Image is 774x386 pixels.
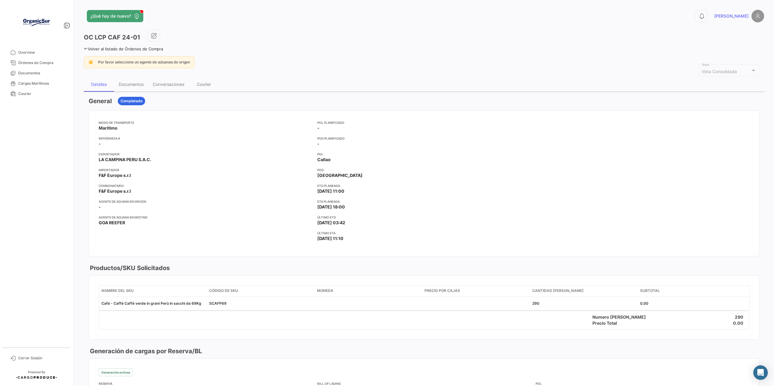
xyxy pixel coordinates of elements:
h4: Numero [PERSON_NAME] [592,314,646,320]
span: Overview [18,50,66,55]
app-card-info-title: POL [536,381,749,386]
datatable-header-cell: Código de SKU [207,286,315,296]
div: Courier [197,82,211,87]
app-card-info-title: Exportador [99,152,312,157]
img: Logo+OrganicSur.png [21,7,52,38]
span: [DATE] 03:42 [317,220,345,226]
span: Cerrar Sesión [18,355,66,361]
span: Moneda [317,288,333,293]
span: Marítimo [99,125,118,131]
app-card-info-title: Importador [99,168,312,172]
span: Café - Caffè Caffè verde in grani Perù In sacchi da 69Kg [101,301,201,306]
a: Documentos [5,68,68,78]
h3: General [89,97,112,105]
h4: 0.00 [733,320,743,326]
span: Courier [18,91,66,96]
span: Órdenes de Compra [18,60,66,66]
span: 0.00 [640,301,648,306]
span: Cargas Marítimas [18,81,66,86]
span: F&F Europe s.r.l [99,172,131,178]
h4: Precio Total [592,320,646,326]
span: [DATE] 11:10 [317,235,343,242]
h3: Generación de cargas por Reserva/BL [89,347,202,355]
span: ¿Qué hay de nuevo? [90,13,131,19]
app-card-info-title: ETA planeada [317,199,531,204]
span: Generación exitosa [101,370,130,375]
span: LA CAMPINA PERU S.A.C. [99,157,151,163]
datatable-header-cell: Moneda [315,286,422,296]
app-card-info-title: Referencia # [99,136,312,141]
img: placeholder-user.png [752,10,764,22]
h4: 290 [735,314,743,320]
h3: OC LCP CAF 24-01 [84,33,140,42]
span: [GEOGRAPHIC_DATA] [317,172,363,178]
app-card-info-title: Último ETD [317,215,531,220]
div: Documentos [119,82,144,87]
span: SCAFP69 [209,301,227,306]
a: Overview [5,47,68,58]
span: - [317,141,319,147]
div: Detalles [91,82,107,87]
span: [PERSON_NAME] [714,13,748,19]
span: Callao [317,157,331,163]
a: Órdenes de Compra [5,58,68,68]
app-card-info-title: Bill of Lading [317,381,531,386]
span: Subtotal [640,288,660,293]
div: Conversaciones [153,82,184,87]
span: [DATE] 18:00 [317,204,345,210]
a: Volver al listado de Órdenes de Compra [84,46,163,51]
span: Por favor seleccione un agente de aduanas de origen [98,60,190,64]
mat-select-trigger: Vista Consolidada [702,69,737,74]
app-card-info-title: Modo de Transporte [99,120,312,125]
span: F&F Europe s.r.l [99,188,131,194]
app-card-info-title: POL [317,152,531,157]
span: - [317,125,319,131]
app-card-info-title: Consignatario [99,183,312,188]
a: Cargas Marítimas [5,78,68,89]
app-card-info-title: Agente de Aduana en Origen [99,199,312,204]
span: Nombre del SKU [101,288,134,293]
app-card-info-title: POD [317,168,531,172]
div: 290 [532,301,635,306]
span: Completado [121,98,142,104]
span: Código de SKU [209,288,238,293]
a: Courier [5,89,68,99]
span: Cantidad [PERSON_NAME] [532,288,584,293]
span: Documentos [18,70,66,76]
span: Precio por Cajas [425,288,460,293]
button: ¿Qué hay de nuevo? [87,10,143,22]
app-card-info-title: ETD planeada [317,183,531,188]
div: Abrir Intercom Messenger [753,365,768,380]
span: - [99,204,101,210]
span: - [99,141,101,147]
span: [DATE] 11:00 [317,188,344,194]
app-card-info-title: POL Planificado [317,120,531,125]
app-card-info-title: Último ETA [317,231,531,235]
datatable-header-cell: Nombre del SKU [99,286,207,296]
h3: Productos/SKU Solicitados [89,264,170,272]
app-card-info-title: Reserva [99,381,312,386]
app-card-info-title: POD Planificado [317,136,531,141]
app-card-info-title: Agente de Aduana en Destino [99,215,312,220]
span: GOA REEFER [99,220,125,226]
